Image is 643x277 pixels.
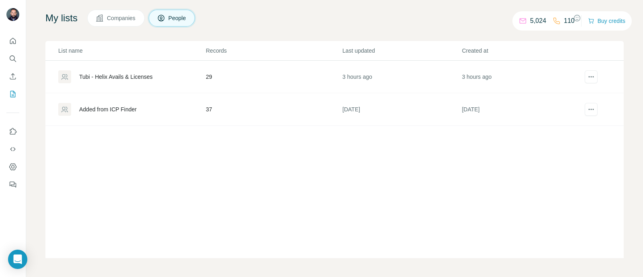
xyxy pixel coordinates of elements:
[342,47,461,55] p: Last updated
[168,14,187,22] span: People
[79,105,137,113] div: Added from ICP Finder
[530,16,546,26] p: 5,024
[79,73,153,81] div: Tubi - Helix Avails & Licenses
[58,47,205,55] p: List name
[6,34,19,48] button: Quick start
[588,15,625,27] button: Buy credits
[206,47,342,55] p: Records
[205,93,342,126] td: 37
[107,14,136,22] span: Companies
[45,12,78,25] h4: My lists
[6,8,19,21] img: Avatar
[342,61,461,93] td: 3 hours ago
[6,142,19,156] button: Use Surfe API
[6,69,19,84] button: Enrich CSV
[342,93,461,126] td: [DATE]
[585,103,598,116] button: actions
[461,93,581,126] td: [DATE]
[6,124,19,139] button: Use Surfe on LinkedIn
[462,47,580,55] p: Created at
[573,14,624,22] button: Share feedback
[6,177,19,192] button: Feedback
[205,61,342,93] td: 29
[8,250,27,269] div: Open Intercom Messenger
[6,87,19,101] button: My lists
[6,160,19,174] button: Dashboard
[564,16,575,26] p: 110
[6,51,19,66] button: Search
[461,61,581,93] td: 3 hours ago
[585,70,598,83] button: actions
